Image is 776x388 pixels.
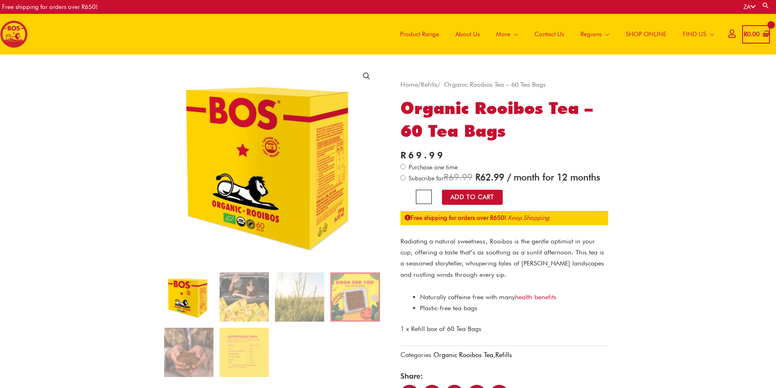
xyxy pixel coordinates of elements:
[534,22,564,46] span: Contact Us
[275,272,324,322] img: Organic Rooibos Tea - 60 Tea Bags - Image 3
[488,14,526,55] a: More
[407,164,458,171] span: Purchase one time
[400,79,608,90] nav: Breadcrumb
[475,171,480,182] span: R
[475,171,504,182] span: 62.99
[392,14,447,55] a: Product Range
[572,14,618,55] a: Regions
[508,214,550,221] a: Keep Shopping
[526,14,572,55] a: Contact Us
[744,31,760,38] bdi: 0.00
[359,69,374,83] a: View full-screen image gallery
[400,96,608,142] h1: Organic Rooibos Tea – 60 Tea Bags
[400,149,408,160] span: R
[164,63,380,266] img: organic rooibos tea 20 tea bags (copy)
[455,22,480,46] span: About Us
[683,22,706,46] span: FIND US
[220,272,269,322] img: organic rooibos tea 60 tea bags
[433,351,512,359] span: ,
[330,272,380,322] img: organic rooibos tea 60 tea bags
[507,171,600,182] span: / month for 12 months
[416,190,432,204] input: Product quantity
[420,304,477,312] span: Plastic-free tea bags
[626,22,666,46] span: SHOP ONLINE
[743,3,756,11] a: ZA
[164,328,213,377] img: Organic Rooibos Tea - 60 Tea Bags - Image 5
[444,171,448,182] span: R
[580,22,602,46] span: Regions
[442,190,503,205] button: Add to Cart
[495,351,512,359] a: Refills
[400,164,406,169] input: Purchase one time
[400,236,608,280] p: Radiating a natural sweetness, Rooibos is the gentle optimist in your cup, offering a taste that’...
[744,31,747,38] span: R
[407,175,600,182] span: Subscribe for
[400,81,418,88] a: Home
[433,351,493,359] a: Organic Rooibos Tea
[421,81,437,88] a: Refills
[618,14,675,55] a: SHOP ONLINE
[386,14,722,55] nav: Site Navigation
[220,328,269,377] img: Organic Rooibos Tea - 60 Tea Bags - Image 6
[496,22,510,46] span: More
[404,214,506,221] strong: Free shipping for orders over R650!
[400,351,431,359] span: Categories
[762,2,770,9] a: Search button
[400,372,608,381] h4: Share:
[447,14,488,55] a: About Us
[420,293,556,301] span: Naturally caffeine free with many
[164,272,213,322] img: organic rooibos tea 20 tea bags (copy)
[515,293,556,301] a: health benefits
[444,171,473,182] span: 69.99
[400,149,445,160] bdi: 69.99
[742,25,770,44] a: View Shopping Cart, empty
[400,323,608,334] p: 1 x Refill box of 60 Tea Bags
[400,175,406,180] input: Subscribe for / month for 12 months
[400,22,439,46] span: Product Range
